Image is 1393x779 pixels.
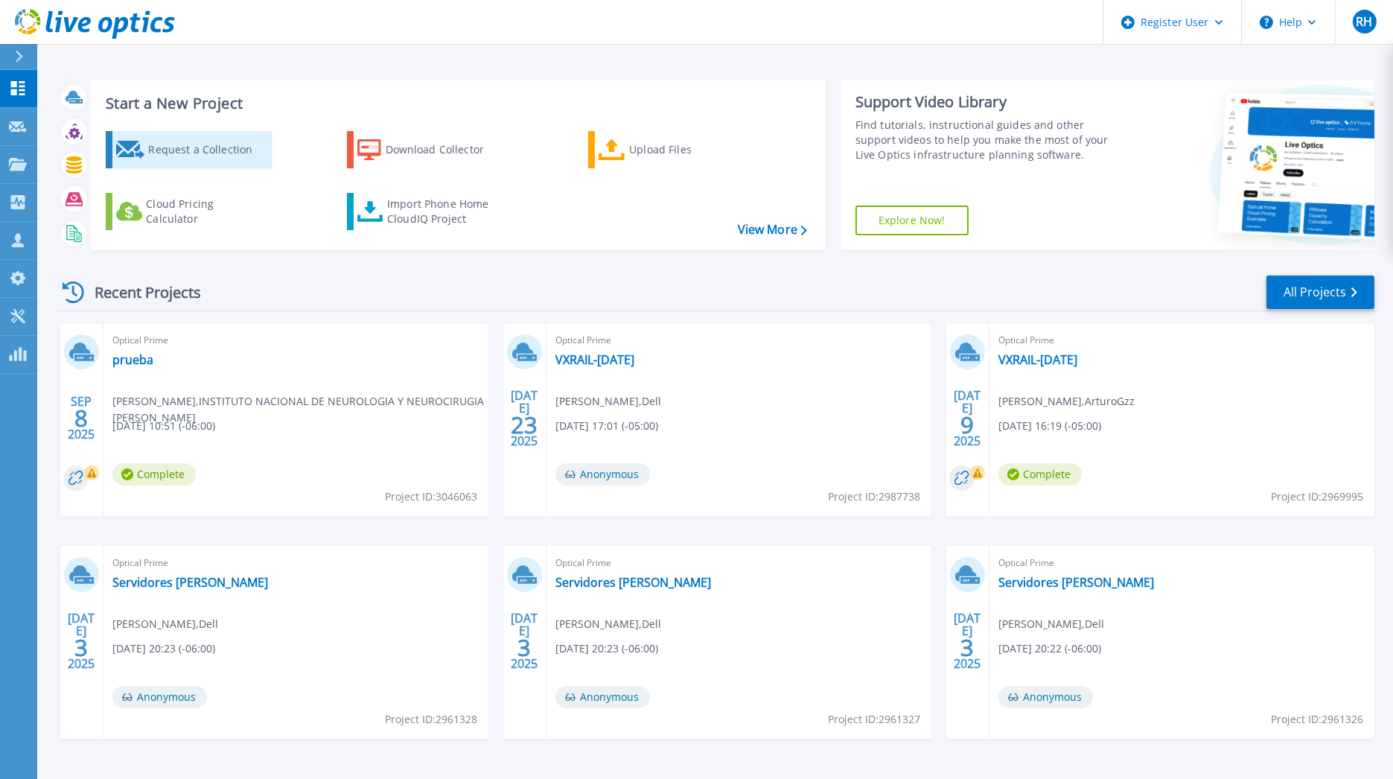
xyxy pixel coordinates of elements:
[738,223,807,237] a: View More
[998,418,1101,434] span: [DATE] 16:19 (-05:00)
[67,614,95,668] div: [DATE] 2025
[112,686,207,708] span: Anonymous
[112,332,479,349] span: Optical Prime
[998,332,1365,349] span: Optical Prime
[385,489,477,505] span: Project ID: 3046063
[148,135,267,165] div: Request a Collection
[629,135,748,165] div: Upload Files
[555,555,922,571] span: Optical Prime
[998,352,1077,367] a: VXRAIL-[DATE]
[855,118,1127,162] div: Find tutorials, instructional guides and other support videos to help you make the most of your L...
[112,575,268,590] a: Servidores [PERSON_NAME]
[112,616,218,632] span: [PERSON_NAME] , Dell
[953,614,981,668] div: [DATE] 2025
[555,616,661,632] span: [PERSON_NAME] , Dell
[998,686,1093,708] span: Anonymous
[1266,276,1374,309] a: All Projects
[555,418,658,434] span: [DATE] 17:01 (-05:00)
[510,614,538,668] div: [DATE] 2025
[1271,489,1363,505] span: Project ID: 2969995
[67,391,95,445] div: SEP 2025
[998,393,1135,410] span: [PERSON_NAME] , ArturoGzz
[960,419,974,431] span: 9
[555,686,650,708] span: Anonymous
[953,391,981,445] div: [DATE] 2025
[588,131,754,168] a: Upload Files
[998,575,1154,590] a: Servidores [PERSON_NAME]
[106,95,806,112] h3: Start a New Project
[74,412,88,425] span: 8
[347,131,513,168] a: Download Collector
[112,352,153,367] a: prueba
[998,616,1104,632] span: [PERSON_NAME] , Dell
[517,641,531,654] span: 3
[112,555,479,571] span: Optical Prime
[112,393,488,426] span: [PERSON_NAME] , INSTITUTO NACIONAL DE NEUROLOGIA Y NEUROCIRUGIA [PERSON_NAME]
[387,197,503,226] div: Import Phone Home CloudIQ Project
[106,193,272,230] a: Cloud Pricing Calculator
[112,640,215,657] span: [DATE] 20:23 (-06:00)
[146,197,265,226] div: Cloud Pricing Calculator
[555,393,661,410] span: [PERSON_NAME] , Dell
[855,206,969,235] a: Explore Now!
[106,131,272,168] a: Request a Collection
[555,332,922,349] span: Optical Prime
[385,711,477,728] span: Project ID: 2961328
[555,463,650,486] span: Anonymous
[74,641,88,654] span: 3
[510,391,538,445] div: [DATE] 2025
[555,575,711,590] a: Servidores [PERSON_NAME]
[112,463,196,486] span: Complete
[828,489,920,505] span: Project ID: 2987738
[998,640,1101,657] span: [DATE] 20:22 (-06:00)
[112,418,215,434] span: [DATE] 10:51 (-06:00)
[57,274,221,311] div: Recent Projects
[555,352,634,367] a: VXRAIL-[DATE]
[555,640,658,657] span: [DATE] 20:23 (-06:00)
[1271,711,1363,728] span: Project ID: 2961326
[855,92,1127,112] div: Support Video Library
[1356,16,1372,28] span: RH
[998,555,1365,571] span: Optical Prime
[960,641,974,654] span: 3
[828,711,920,728] span: Project ID: 2961327
[998,463,1082,486] span: Complete
[386,135,505,165] div: Download Collector
[511,419,538,431] span: 23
